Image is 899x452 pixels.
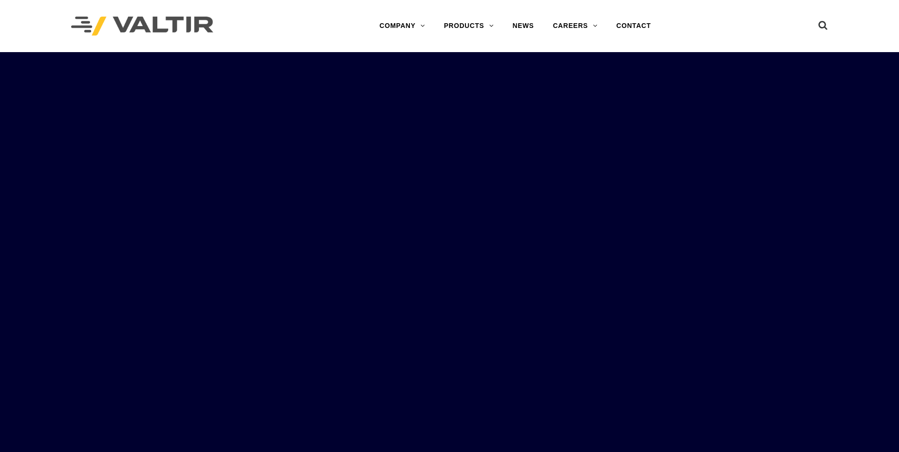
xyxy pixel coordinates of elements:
[370,17,435,36] a: COMPANY
[503,17,544,36] a: NEWS
[544,17,607,36] a: CAREERS
[71,17,213,36] img: Valtir
[607,17,661,36] a: CONTACT
[435,17,503,36] a: PRODUCTS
